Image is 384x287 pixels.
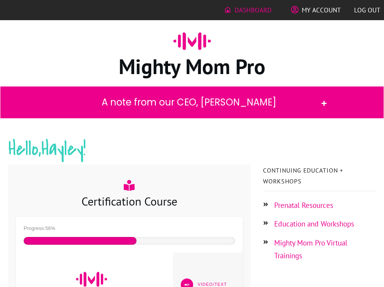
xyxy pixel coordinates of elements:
[16,193,243,209] h3: Certification Course
[302,3,341,17] span: My Account
[41,135,83,163] span: Hayley
[76,272,107,287] img: mighty-mom-ico
[8,135,376,173] h2: Hello, !
[198,282,227,287] span: Video/Text
[173,22,211,60] img: ico-mighty-mom
[274,201,333,210] a: Prenatal Resources
[24,224,235,233] div: Progress:
[235,3,272,17] span: Dashboard
[354,3,380,17] a: Log out
[291,3,341,17] a: My Account
[8,53,376,80] h1: Mighty Mom Pro
[263,165,376,187] p: Continuing Education + Workshops
[60,95,317,110] h2: A note from our CEO, [PERSON_NAME]
[274,238,348,260] a: Mighty Mom Pro Virtual Trainings
[274,219,354,228] a: Education and Workshops
[224,3,272,17] a: Dashboard
[45,225,55,231] span: 56%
